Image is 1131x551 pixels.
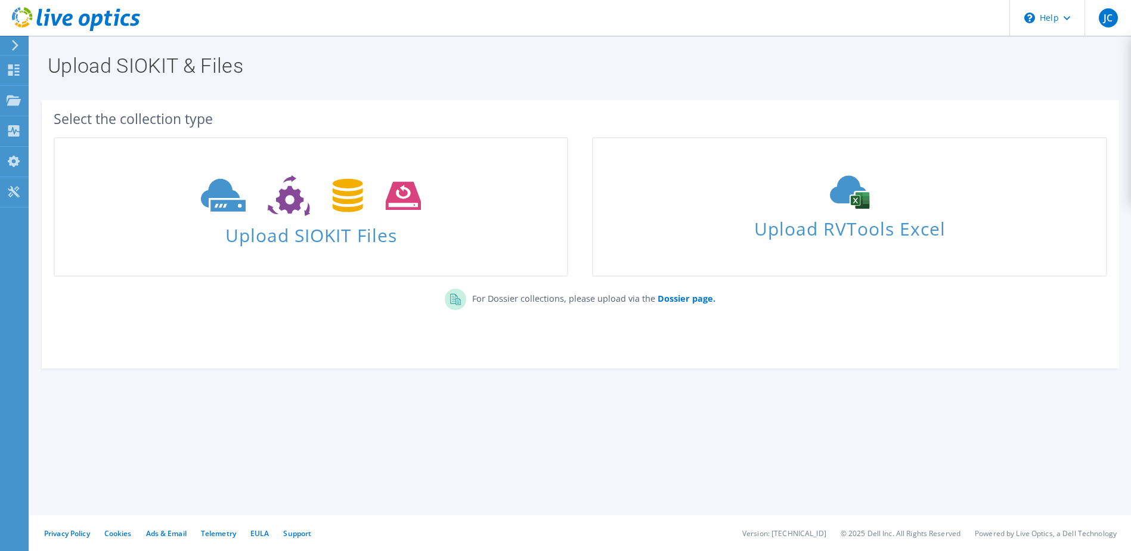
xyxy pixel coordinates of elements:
[104,528,132,538] a: Cookies
[44,528,90,538] a: Privacy Policy
[54,112,1107,125] div: Select the collection type
[975,528,1117,538] li: Powered by Live Optics, a Dell Technology
[283,528,311,538] a: Support
[593,213,1105,239] span: Upload RVTools Excel
[655,293,715,304] a: Dossier page.
[466,289,715,305] p: For Dossier collections, please upload via the
[146,528,187,538] a: Ads & Email
[742,528,826,538] li: Version: [TECHNICAL_ID]
[592,137,1107,277] a: Upload RVTools Excel
[54,137,568,277] a: Upload SIOKIT Files
[658,293,715,304] b: Dossier page.
[201,528,236,538] a: Telemetry
[841,528,960,538] li: © 2025 Dell Inc. All Rights Reserved
[1024,13,1035,23] svg: \n
[48,55,1107,76] h1: Upload SIOKIT & Files
[250,528,269,538] a: EULA
[55,219,567,244] span: Upload SIOKIT Files
[1099,8,1118,27] span: JC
